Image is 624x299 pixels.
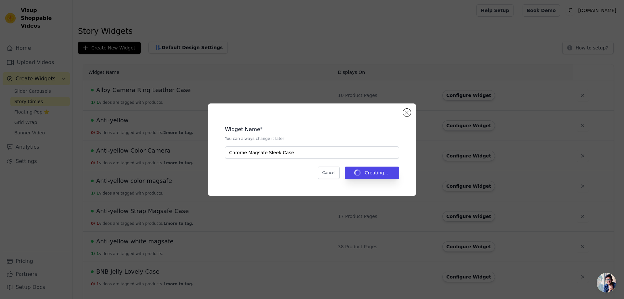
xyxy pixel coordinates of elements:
[403,109,411,116] button: Close modal
[225,136,399,141] p: You can always change it later
[345,167,399,179] button: Creating...
[318,167,340,179] button: Cancel
[597,273,616,292] div: Open chat
[225,126,260,133] legend: Widget Name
